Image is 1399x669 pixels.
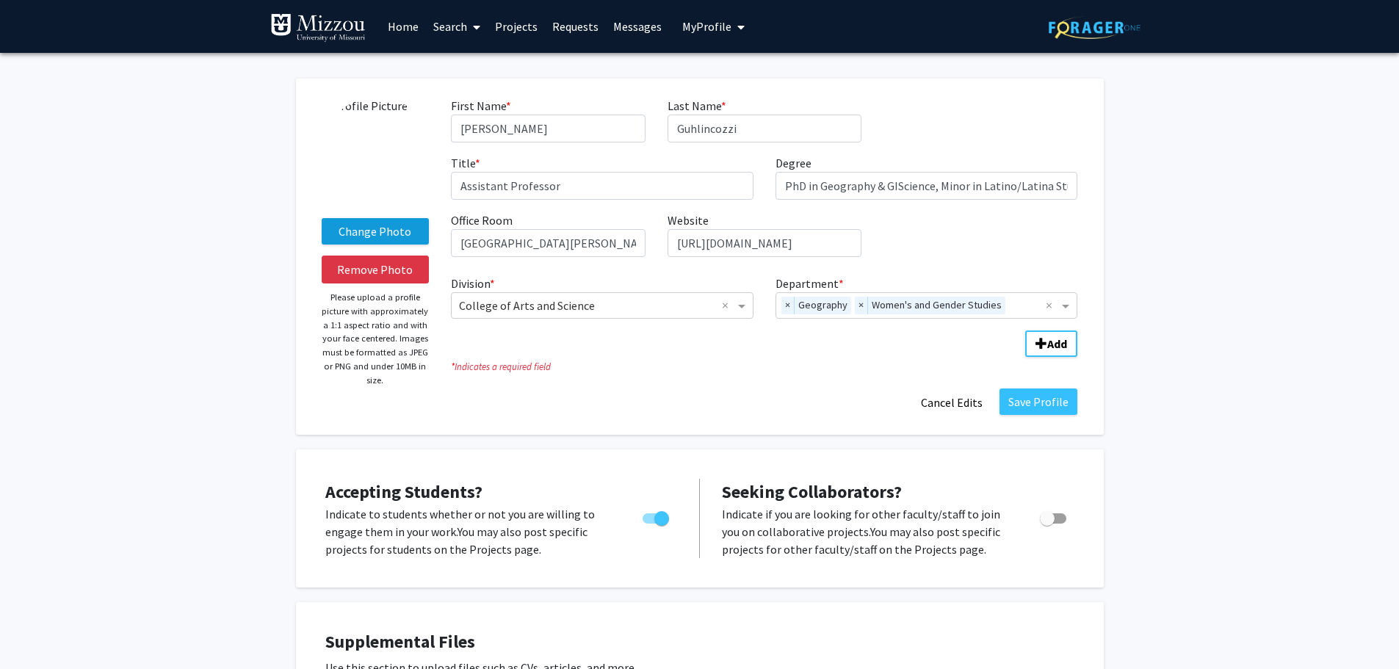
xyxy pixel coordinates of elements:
[322,256,430,283] button: Remove Photo
[606,1,669,52] a: Messages
[1034,505,1074,527] div: Toggle
[637,505,677,527] div: Toggle
[322,291,430,387] p: Please upload a profile picture with approximately a 1:1 aspect ratio and with your face centered...
[668,211,709,229] label: Website
[11,603,62,658] iframe: Chat
[764,275,1089,319] div: Department
[668,97,726,115] label: Last Name
[855,297,868,314] span: ×
[776,154,811,172] label: Degree
[426,1,488,52] a: Search
[722,505,1012,558] p: Indicate if you are looking for other faculty/staff to join you on collaborative projects. You ma...
[451,211,513,229] label: Office Room
[380,1,426,52] a: Home
[722,297,734,314] span: Clear all
[999,388,1077,415] button: Save Profile
[451,154,480,172] label: Title
[1047,336,1067,351] b: Add
[776,292,1078,319] ng-select: Department
[451,97,511,115] label: First Name
[451,360,1077,374] i: Indicates a required field
[325,632,1074,653] h4: Supplemental Files
[451,292,753,319] ng-select: Division
[722,480,902,503] span: Seeking Collaborators?
[322,218,430,245] label: ChangeProfile Picture
[1025,330,1077,357] button: Add Division/Department
[868,297,1005,314] span: Women's and Gender Studies
[1046,297,1058,314] span: Clear all
[325,505,615,558] p: Indicate to students whether or not you are willing to engage them in your work. You may also pos...
[325,480,482,503] span: Accepting Students?
[795,297,851,314] span: Geography
[488,1,545,52] a: Projects
[322,97,432,207] img: Profile Picture
[1049,16,1140,39] img: ForagerOne Logo
[440,275,764,319] div: Division
[682,19,731,34] span: My Profile
[545,1,606,52] a: Requests
[781,297,795,314] span: ×
[270,13,366,43] img: University of Missouri Logo
[911,388,992,416] button: Cancel Edits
